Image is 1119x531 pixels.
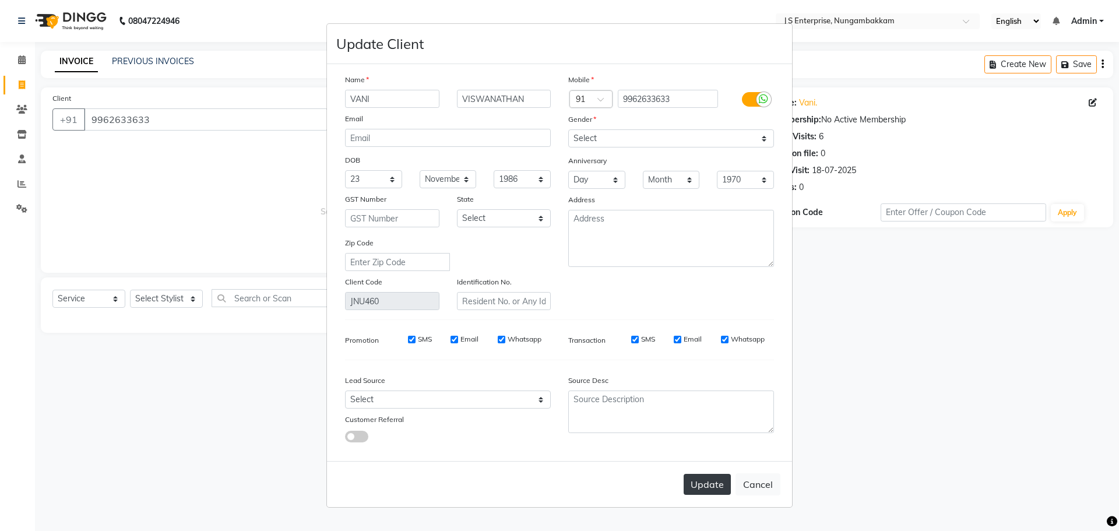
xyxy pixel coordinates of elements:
[568,156,607,166] label: Anniversary
[418,334,432,344] label: SMS
[345,114,363,124] label: Email
[345,209,439,227] input: GST Number
[457,292,551,310] input: Resident No. or Any Id
[345,155,360,166] label: DOB
[568,114,596,125] label: Gender
[345,414,404,425] label: Customer Referral
[345,75,369,85] label: Name
[618,90,719,108] input: Mobile
[460,334,478,344] label: Email
[345,292,439,310] input: Client Code
[568,195,595,205] label: Address
[568,335,606,346] label: Transaction
[684,474,731,495] button: Update
[345,335,379,346] label: Promotion
[345,194,386,205] label: GST Number
[457,194,474,205] label: State
[345,277,382,287] label: Client Code
[736,473,780,495] button: Cancel
[641,334,655,344] label: SMS
[508,334,541,344] label: Whatsapp
[345,129,551,147] input: Email
[345,238,374,248] label: Zip Code
[457,90,551,108] input: Last Name
[336,33,424,54] h4: Update Client
[568,75,594,85] label: Mobile
[457,277,512,287] label: Identification No.
[731,334,765,344] label: Whatsapp
[345,375,385,386] label: Lead Source
[568,375,608,386] label: Source Desc
[684,334,702,344] label: Email
[345,90,439,108] input: First Name
[345,253,450,271] input: Enter Zip Code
